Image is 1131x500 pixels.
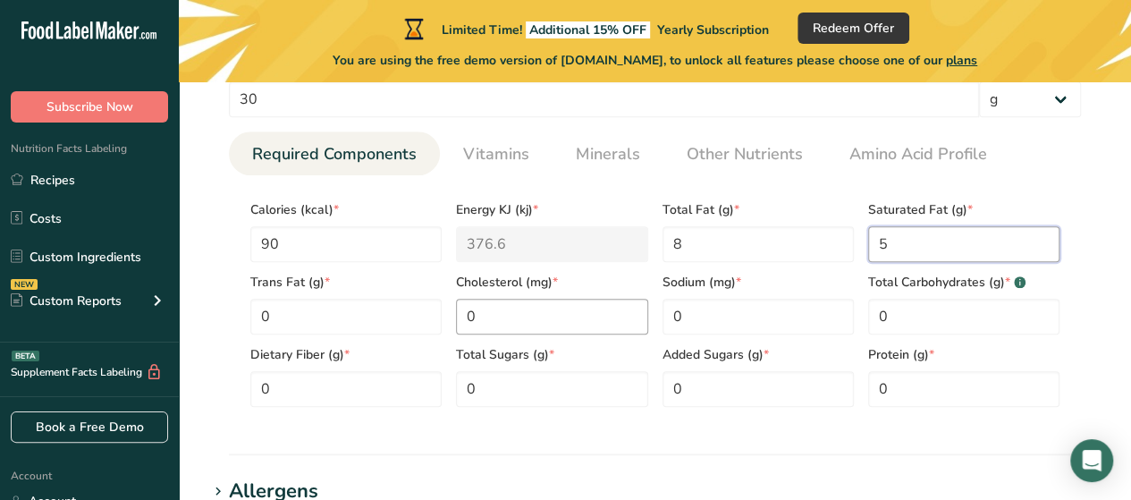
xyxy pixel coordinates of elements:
[813,19,894,38] span: Redeem Offer
[229,81,979,117] input: Type your serving size here
[663,345,854,364] span: Added Sugars (g)
[456,273,647,292] span: Cholesterol (mg)
[46,97,133,116] span: Subscribe Now
[849,142,987,166] span: Amino Acid Profile
[663,273,854,292] span: Sodium (mg)
[250,200,442,219] span: Calories (kcal)
[11,279,38,290] div: NEW
[1070,439,1113,482] div: Open Intercom Messenger
[333,51,977,70] span: You are using the free demo version of [DOMAIN_NAME], to unlock all features please choose one of...
[663,200,854,219] span: Total Fat (g)
[401,18,769,39] div: Limited Time!
[252,142,417,166] span: Required Components
[798,13,909,44] button: Redeem Offer
[250,273,442,292] span: Trans Fat (g)
[868,273,1059,292] span: Total Carbohydrates (g)
[868,345,1059,364] span: Protein (g)
[12,351,39,361] div: BETA
[946,52,977,69] span: plans
[456,200,647,219] span: Energy KJ (kj)
[456,345,647,364] span: Total Sugars (g)
[526,21,650,38] span: Additional 15% OFF
[250,345,442,364] span: Dietary Fiber (g)
[11,292,122,310] div: Custom Reports
[868,200,1059,219] span: Saturated Fat (g)
[576,142,640,166] span: Minerals
[687,142,803,166] span: Other Nutrients
[11,411,168,443] a: Book a Free Demo
[657,21,769,38] span: Yearly Subscription
[11,91,168,123] button: Subscribe Now
[463,142,529,166] span: Vitamins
